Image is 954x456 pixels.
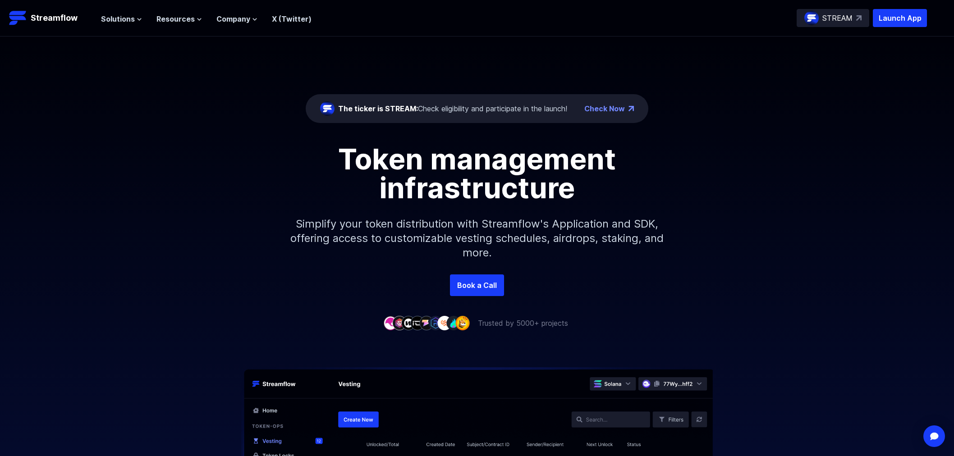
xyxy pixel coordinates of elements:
[428,316,443,330] img: company-6
[392,316,407,330] img: company-2
[401,316,416,330] img: company-3
[101,14,142,24] button: Solutions
[283,202,671,274] p: Simplify your token distribution with Streamflow's Application and SDK, offering access to custom...
[628,106,634,111] img: top-right-arrow.png
[9,9,92,27] a: Streamflow
[338,104,418,113] span: The ticker is STREAM:
[156,14,202,24] button: Resources
[804,11,819,25] img: streamflow-logo-circle.png
[9,9,27,27] img: Streamflow Logo
[450,274,504,296] a: Book a Call
[101,14,135,24] span: Solutions
[272,14,312,23] a: X (Twitter)
[923,425,945,447] div: Open Intercom Messenger
[822,13,853,23] p: STREAM
[216,14,250,24] span: Company
[856,15,862,21] img: top-right-arrow.svg
[410,316,425,330] img: company-4
[437,316,452,330] img: company-7
[383,316,398,330] img: company-1
[274,145,680,202] h1: Token management infrastructure
[455,316,470,330] img: company-9
[797,9,869,27] a: STREAM
[478,318,568,328] p: Trusted by 5000+ projects
[31,12,78,24] p: Streamflow
[584,103,625,114] a: Check Now
[338,103,567,114] div: Check eligibility and participate in the launch!
[320,101,335,116] img: streamflow-logo-circle.png
[156,14,195,24] span: Resources
[419,316,434,330] img: company-5
[446,316,461,330] img: company-8
[873,9,927,27] button: Launch App
[216,14,257,24] button: Company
